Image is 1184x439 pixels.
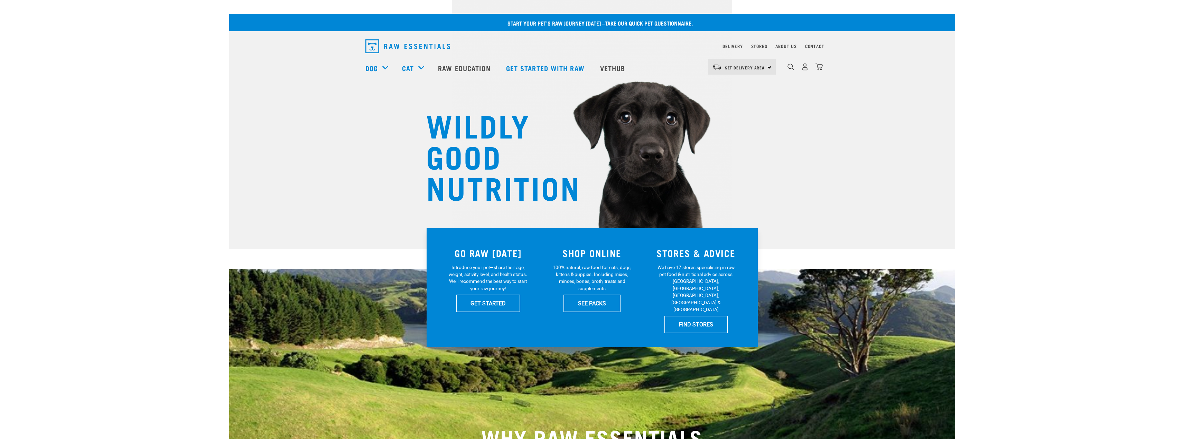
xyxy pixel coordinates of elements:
a: Dog [365,63,378,73]
h1: WILDLY GOOD NUTRITION [426,109,565,202]
h3: SHOP ONLINE [544,248,640,258]
a: About Us [775,45,796,47]
a: SEE PACKS [563,295,621,312]
a: Vethub [593,54,634,82]
p: Introduce your pet—share their age, weight, activity level, and health status. We'll recommend th... [447,264,529,292]
a: Contact [805,45,824,47]
a: Cat [402,63,414,73]
a: Raw Education [431,54,499,82]
p: We have 17 stores specialising in raw pet food & nutritional advice across [GEOGRAPHIC_DATA], [GE... [655,264,737,313]
h3: GO RAW [DATE] [440,248,536,258]
nav: dropdown navigation [229,54,955,82]
nav: dropdown navigation [360,37,824,56]
p: 100% natural, raw food for cats, dogs, kittens & puppies. Including mixes, minces, bones, broth, ... [551,264,633,292]
img: van-moving.png [712,64,721,70]
a: take our quick pet questionnaire. [605,21,693,25]
img: home-icon@2x.png [815,63,823,70]
a: GET STARTED [456,295,520,312]
img: Raw Essentials Logo [365,39,450,53]
span: Set Delivery Area [725,66,765,69]
img: user.png [801,63,809,70]
p: Start your pet’s raw journey [DATE] – [234,19,960,27]
a: Get started with Raw [499,54,593,82]
h3: STORES & ADVICE [648,248,744,258]
a: FIND STORES [664,316,728,333]
a: Delivery [722,45,743,47]
a: Stores [751,45,767,47]
img: home-icon-1@2x.png [787,64,794,70]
